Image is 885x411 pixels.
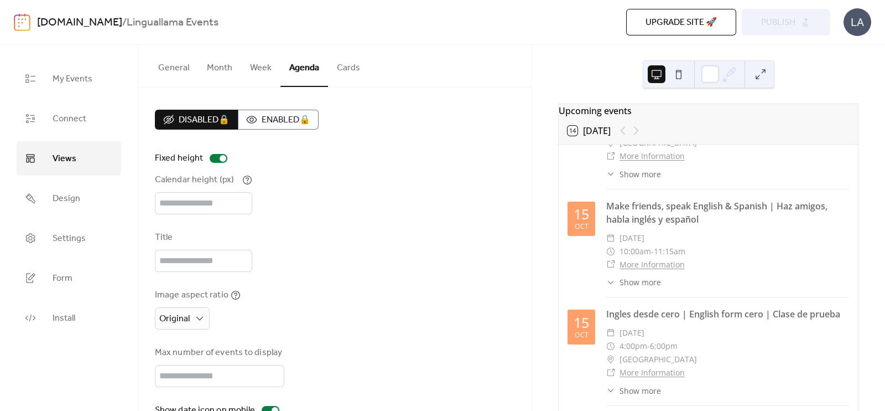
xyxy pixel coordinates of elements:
button: ​Show more [606,385,661,397]
span: 4:00pm [619,340,647,353]
div: ​ [606,168,615,180]
span: Show more [619,168,661,180]
button: Month [198,45,241,86]
div: ​ [606,276,615,288]
a: More Information [619,367,685,378]
div: Upcoming events [559,104,858,117]
div: ​ [606,150,615,163]
button: ​Show more [606,276,661,288]
span: 10:00am [619,245,651,258]
div: LA [844,8,871,36]
span: Views [53,150,76,168]
div: 15 [574,207,589,221]
button: Upgrade site 🚀 [626,9,736,35]
div: ​ [606,245,615,258]
a: Ingles desde cero | English form cero | Clase de prueba [606,308,840,320]
a: Connect [17,101,121,136]
button: Agenda [280,45,328,87]
button: General [149,45,198,86]
div: ​ [606,258,615,271]
div: ​ [606,340,615,353]
a: My Events [17,61,121,96]
a: More Information [619,259,685,270]
span: [GEOGRAPHIC_DATA] [619,353,697,366]
div: 15 [574,316,589,330]
span: Show more [619,276,661,288]
div: Title [155,231,250,244]
div: Image aspect ratio [155,289,228,302]
span: 6:00pm [650,340,678,353]
a: Views [17,141,121,176]
div: ​ [606,326,615,340]
button: Cards [328,45,369,86]
a: Make friends, speak English & Spanish | Haz amigos, habla inglés y español [606,200,827,225]
a: [DOMAIN_NAME] [37,12,122,33]
span: Original [159,310,190,327]
div: Oct [575,332,589,339]
div: Fixed height [155,152,203,165]
span: Upgrade site 🚀 [645,16,717,29]
span: Connect [53,110,86,128]
span: Settings [53,230,86,248]
img: logo [14,13,30,31]
button: Week [241,45,280,86]
span: Install [53,310,75,327]
button: 14[DATE] [564,123,615,138]
a: Install [17,301,121,335]
span: - [647,340,650,353]
span: Show more [619,385,661,397]
a: More Information [619,151,685,161]
div: ​ [606,353,615,366]
div: Calendar height (px) [155,173,240,187]
a: Design [17,181,121,215]
span: [DATE] [619,326,644,340]
div: ​ [606,385,615,397]
div: ​ [606,232,615,245]
span: Design [53,190,80,208]
span: [DATE] [619,232,644,245]
button: ​Show more [606,168,661,180]
div: Max number of events to display [155,346,282,359]
b: / [122,12,127,33]
div: ​ [606,366,615,379]
b: Linguallama Events [127,12,218,33]
div: Oct [575,223,589,230]
span: My Events [53,70,92,88]
span: - [651,245,654,258]
span: Form [53,270,72,287]
a: Form [17,261,121,295]
a: Settings [17,221,121,255]
span: 11:15am [654,245,685,258]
